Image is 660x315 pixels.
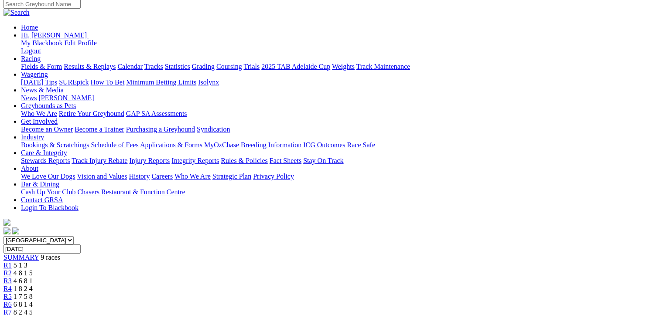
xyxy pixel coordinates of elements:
[21,78,657,86] div: Wagering
[3,244,81,254] input: Select date
[21,141,657,149] div: Industry
[21,204,79,211] a: Login To Blackbook
[14,269,33,277] span: 4 8 1 5
[21,78,57,86] a: [DATE] Tips
[129,173,150,180] a: History
[38,94,94,102] a: [PERSON_NAME]
[21,47,41,54] a: Logout
[21,31,87,39] span: Hi, [PERSON_NAME]
[21,165,38,172] a: About
[3,269,12,277] a: R2
[21,173,75,180] a: We Love Our Dogs
[21,94,37,102] a: News
[212,173,251,180] a: Strategic Plan
[117,63,143,70] a: Calendar
[64,63,116,70] a: Results & Replays
[347,141,375,149] a: Race Safe
[253,173,294,180] a: Privacy Policy
[21,55,41,62] a: Racing
[241,141,301,149] a: Breeding Information
[3,285,12,292] a: R4
[197,125,230,133] a: Syndication
[303,157,343,164] a: Stay On Track
[243,63,260,70] a: Trials
[3,277,12,285] a: R3
[75,125,124,133] a: Become a Trainer
[356,63,410,70] a: Track Maintenance
[21,118,58,125] a: Get Involved
[21,188,657,196] div: Bar & Dining
[77,188,185,196] a: Chasers Restaurant & Function Centre
[14,301,33,308] span: 6 8 1 4
[14,261,27,269] span: 5 1 3
[126,110,187,117] a: GAP SA Assessments
[3,293,12,300] a: R5
[21,141,89,149] a: Bookings & Scratchings
[332,63,355,70] a: Weights
[21,157,657,165] div: Care & Integrity
[126,125,195,133] a: Purchasing a Greyhound
[204,141,239,149] a: MyOzChase
[144,63,163,70] a: Tracks
[21,71,48,78] a: Wagering
[21,63,657,71] div: Racing
[21,188,75,196] a: Cash Up Your Club
[21,39,657,55] div: Hi, [PERSON_NAME]
[91,141,138,149] a: Schedule of Fees
[129,157,170,164] a: Injury Reports
[91,78,125,86] a: How To Bet
[3,227,10,234] img: facebook.svg
[303,141,345,149] a: ICG Outcomes
[21,94,657,102] div: News & Media
[21,133,44,141] a: Industry
[3,9,30,17] img: Search
[21,110,657,118] div: Greyhounds as Pets
[65,39,97,47] a: Edit Profile
[174,173,211,180] a: Who We Are
[192,63,215,70] a: Grading
[21,157,70,164] a: Stewards Reports
[41,254,60,261] span: 9 races
[77,173,127,180] a: Vision and Values
[21,102,76,109] a: Greyhounds as Pets
[165,63,190,70] a: Statistics
[14,277,33,285] span: 4 6 8 1
[21,63,62,70] a: Fields & Form
[151,173,173,180] a: Careers
[12,227,19,234] img: twitter.svg
[21,39,63,47] a: My Blackbook
[140,141,202,149] a: Applications & Forms
[21,110,57,117] a: Who We Are
[21,173,657,180] div: About
[21,149,67,156] a: Care & Integrity
[216,63,242,70] a: Coursing
[14,293,33,300] span: 1 7 5 8
[126,78,196,86] a: Minimum Betting Limits
[21,196,63,203] a: Contact GRSA
[59,78,89,86] a: SUREpick
[72,157,127,164] a: Track Injury Rebate
[21,31,89,39] a: Hi, [PERSON_NAME]
[3,219,10,226] img: logo-grsa-white.png
[21,24,38,31] a: Home
[21,180,59,188] a: Bar & Dining
[3,254,39,261] a: SUMMARY
[171,157,219,164] a: Integrity Reports
[221,157,268,164] a: Rules & Policies
[59,110,124,117] a: Retire Your Greyhound
[270,157,301,164] a: Fact Sheets
[21,125,73,133] a: Become an Owner
[261,63,330,70] a: 2025 TAB Adelaide Cup
[21,125,657,133] div: Get Involved
[14,285,33,292] span: 1 8 2 4
[21,86,64,94] a: News & Media
[198,78,219,86] a: Isolynx
[3,301,12,308] a: R6
[3,261,12,269] a: R1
